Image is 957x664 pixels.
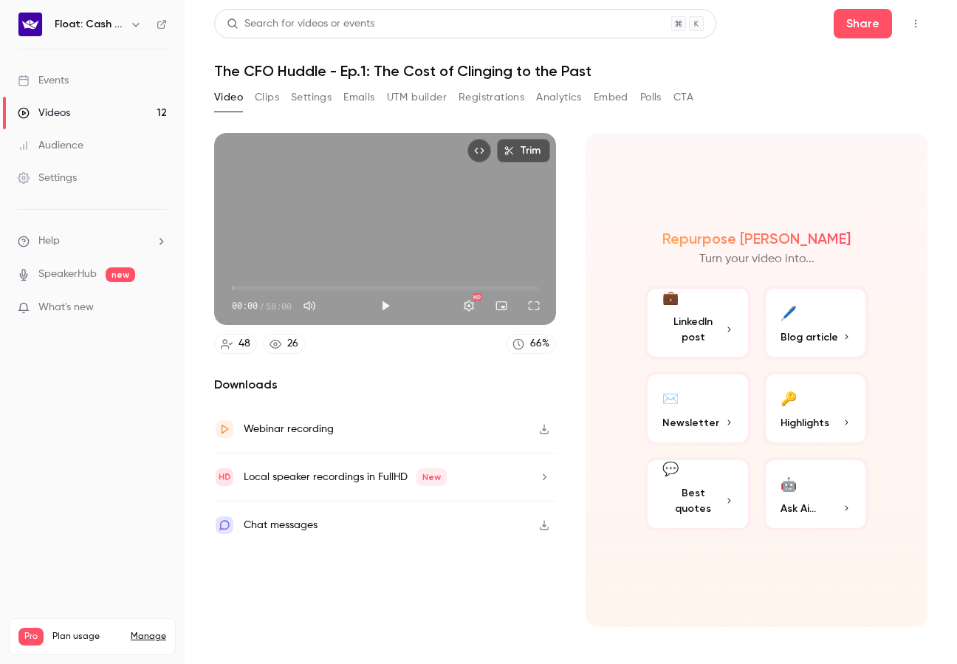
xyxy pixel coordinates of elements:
[781,472,797,495] div: 🤖
[387,86,447,109] button: UTM builder
[536,86,582,109] button: Analytics
[18,233,167,249] li: help-dropdown-opener
[763,372,869,445] button: 🔑Highlights
[594,86,628,109] button: Embed
[244,468,447,486] div: Local speaker recordings in FullHD
[131,631,166,643] a: Manage
[263,334,305,354] a: 26
[781,386,797,409] div: 🔑
[214,376,556,394] h2: Downloads
[763,457,869,531] button: 🤖Ask Ai...
[287,336,298,352] div: 26
[487,291,516,321] button: Turn on miniplayer
[38,267,97,282] a: SpeakerHub
[18,13,42,36] img: Float: Cash Flow Intelligence Series
[214,62,927,80] h1: The CFO Huddle - Ep.1: The Cost of Clinging to the Past
[781,501,816,516] span: Ask Ai...
[244,516,318,534] div: Chat messages
[781,329,838,345] span: Blog article
[781,415,829,431] span: Highlights
[645,372,751,445] button: ✉️Newsletter
[214,86,243,109] button: Video
[295,291,324,321] button: Mute
[244,420,334,438] div: Webinar recording
[18,628,44,646] span: Pro
[662,415,719,431] span: Newsletter
[214,334,257,354] a: 48
[662,485,724,516] span: Best quotes
[662,314,724,345] span: LinkedIn post
[52,631,122,643] span: Plan usage
[18,73,69,88] div: Events
[416,468,447,486] span: New
[266,299,292,312] span: 58:00
[662,230,851,247] h2: Repurpose [PERSON_NAME]
[259,299,264,312] span: /
[640,86,662,109] button: Polls
[473,293,481,301] div: HD
[227,16,374,32] div: Search for videos or events
[38,233,60,249] span: Help
[459,86,524,109] button: Registrations
[106,267,135,282] span: new
[232,299,292,312] div: 00:00
[781,301,797,324] div: 🖊️
[763,286,869,360] button: 🖊️Blog article
[467,139,491,162] button: Embed video
[239,336,250,352] div: 48
[343,86,374,109] button: Emails
[662,459,679,479] div: 💬
[662,386,679,409] div: ✉️
[291,86,332,109] button: Settings
[530,336,549,352] div: 66 %
[371,291,400,321] button: Play
[18,106,70,120] div: Videos
[454,291,484,321] button: Settings
[662,288,679,308] div: 💼
[18,171,77,185] div: Settings
[519,291,549,321] button: Full screen
[18,138,83,153] div: Audience
[673,86,693,109] button: CTA
[645,286,751,360] button: 💼LinkedIn post
[645,457,751,531] button: 💬Best quotes
[255,86,279,109] button: Clips
[904,12,927,35] button: Top Bar Actions
[506,334,556,354] a: 66%
[38,300,94,315] span: What's new
[497,139,550,162] button: Trim
[834,9,892,38] button: Share
[699,250,814,268] p: Turn your video into...
[55,17,124,32] h6: Float: Cash Flow Intelligence Series
[232,299,258,312] span: 00:00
